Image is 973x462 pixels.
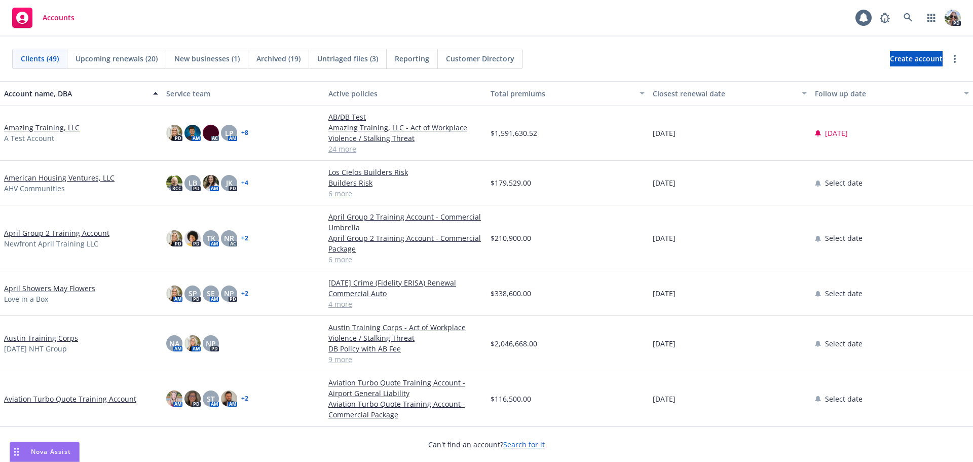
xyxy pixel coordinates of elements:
span: Untriaged files (3) [317,53,378,64]
span: [DATE] [653,233,676,243]
span: [DATE] [653,177,676,188]
a: more [949,53,961,65]
a: 4 more [328,299,482,309]
button: Service team [162,81,324,105]
span: $116,500.00 [491,394,531,404]
div: Active policies [328,88,482,99]
span: $179,529.00 [491,177,531,188]
span: NA [169,338,179,349]
div: Account name, DBA [4,88,147,99]
span: [DATE] [653,128,676,138]
span: A Test Account [4,133,54,144]
a: AB/DB Test [328,112,482,122]
span: [DATE] [653,288,676,299]
a: Report a Bug [875,8,895,28]
a: + 2 [241,235,248,241]
span: SP [189,288,197,299]
div: Closest renewal date [653,88,796,99]
img: photo [184,125,201,141]
a: DB Policy with AB Fee [328,343,482,354]
a: April Showers May Flowers [4,283,95,294]
span: Select date [825,394,863,404]
span: [DATE] [825,128,848,138]
span: SE [207,288,215,299]
span: Customer Directory [446,53,514,64]
img: photo [166,175,182,191]
a: Search [898,8,918,28]
img: photo [203,175,219,191]
span: Nova Assist [31,447,71,456]
span: Create account [890,49,943,68]
img: photo [166,230,182,246]
span: LP [225,128,234,138]
span: [DATE] NHT Group [4,343,67,354]
span: $1,591,630.52 [491,128,537,138]
div: Follow up date [815,88,958,99]
span: Can't find an account? [428,439,545,450]
a: + 8 [241,130,248,136]
a: [DATE] Crime (Fidelity ERISA) Renewal [328,277,482,288]
a: 9 more [328,354,482,365]
a: Builders Risk [328,177,482,188]
button: Total premiums [486,81,649,105]
img: photo [184,390,201,407]
a: 6 more [328,188,482,199]
a: American Housing Ventures, LLC [4,172,115,183]
img: photo [166,390,182,407]
span: Select date [825,177,863,188]
span: Archived (19) [256,53,301,64]
div: Total premiums [491,88,633,99]
span: Select date [825,233,863,243]
a: + 2 [241,291,248,297]
span: NR [224,233,234,243]
a: + 4 [241,180,248,186]
img: photo [221,390,237,407]
span: $210,900.00 [491,233,531,243]
span: TK [207,233,215,243]
a: + 2 [241,396,248,402]
span: $2,046,668.00 [491,338,537,349]
a: 24 more [328,144,482,154]
a: Search for it [503,440,545,449]
a: Switch app [921,8,942,28]
span: NP [224,288,234,299]
span: Love in a Box [4,294,48,304]
img: photo [945,10,961,26]
div: Drag to move [10,442,23,461]
button: Nova Assist [10,442,80,462]
a: Create account [890,51,943,66]
span: [DATE] [653,394,676,404]
a: Austin Training Corps - Act of Workplace Violence / Stalking Threat [328,322,482,343]
a: Los Cielos Builders Risk [328,167,482,177]
a: April Group 2 Training Account [4,228,109,238]
img: photo [184,335,201,351]
a: Aviation Turbo Quote Training Account - Airport General Liability [328,377,482,399]
span: Newfront April Training LLC [4,238,98,249]
a: Accounts [8,4,79,32]
span: LB [189,177,197,188]
img: photo [166,125,182,141]
span: ST [207,394,215,404]
a: April Group 2 Training Account - Commercial Umbrella [328,211,482,233]
span: Reporting [395,53,429,64]
a: 6 more [328,254,482,265]
a: Austin Training Corps [4,333,78,343]
span: Accounts [43,14,74,22]
img: photo [184,230,201,246]
button: Active policies [324,81,486,105]
span: Select date [825,288,863,299]
a: Amazing Training, LLC [4,122,80,133]
span: Upcoming renewals (20) [76,53,158,64]
span: Select date [825,338,863,349]
span: Clients (49) [21,53,59,64]
span: [DATE] [653,338,676,349]
span: JK [226,177,233,188]
span: NP [206,338,216,349]
a: Amazing Training, LLC - Act of Workplace Violence / Stalking Threat [328,122,482,144]
span: New businesses (1) [174,53,240,64]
